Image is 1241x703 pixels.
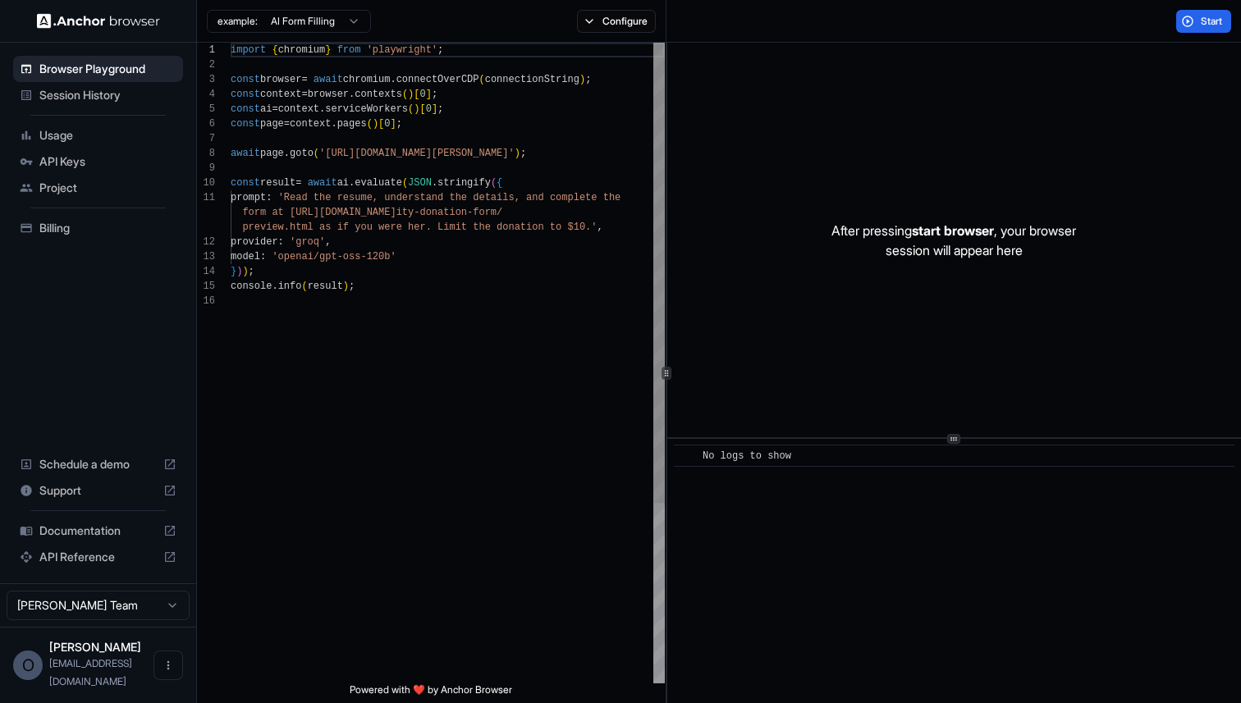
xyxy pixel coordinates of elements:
span: context [260,89,301,100]
p: After pressing , your browser session will appear here [831,221,1076,260]
span: ; [437,44,443,56]
span: = [272,103,277,115]
span: = [295,177,301,189]
span: const [231,177,260,189]
div: 10 [197,176,215,190]
span: start browser [912,222,994,239]
span: Billing [39,220,176,236]
span: preview.html as if you were her. Limit the donatio [242,221,538,233]
span: browser [260,74,301,85]
span: 'groq' [290,236,325,248]
span: const [231,74,260,85]
div: 3 [197,72,215,87]
span: goto [290,148,314,159]
span: Documentation [39,523,157,539]
div: 12 [197,235,215,249]
span: 'playwright' [367,44,437,56]
span: Schedule a demo [39,456,157,472]
span: ( [367,118,373,130]
span: ] [390,118,396,130]
span: } [231,266,236,277]
span: = [284,118,290,130]
span: 0 [384,118,390,130]
span: await [231,148,260,159]
img: Anchor Logo [37,13,160,29]
span: 0 [426,103,432,115]
span: const [231,103,260,115]
span: . [349,177,355,189]
span: page [260,148,284,159]
span: console [231,281,272,292]
span: ( [314,148,319,159]
span: , [597,221,602,233]
span: ) [414,103,419,115]
span: ; [349,281,355,292]
div: Schedule a demo [13,451,183,477]
span: evaluate [355,177,402,189]
span: browser [308,89,349,100]
span: ; [249,266,254,277]
div: Session History [13,82,183,108]
span: ) [343,281,349,292]
span: page [260,118,284,130]
span: example: [218,15,258,28]
span: 'openai/gpt-oss-120b' [272,251,396,262]
div: Support [13,477,183,504]
span: const [231,89,260,100]
span: prompt [231,192,266,203]
span: Powered with ❤️ by Anchor Browser [350,683,512,703]
span: chromium [278,44,326,56]
div: 6 [197,116,215,131]
span: lete the [574,192,621,203]
div: 8 [197,146,215,161]
span: . [284,148,290,159]
span: ai [260,103,272,115]
span: Usage [39,127,176,144]
span: n to $10.' [538,221,597,233]
span: stringify [437,177,491,189]
span: . [319,103,325,115]
span: ; [437,103,443,115]
span: result [260,177,295,189]
span: , [325,236,331,248]
span: Start [1201,15,1224,28]
span: 'Read the resume, understand the details, and comp [278,192,574,203]
span: { [272,44,277,56]
div: 14 [197,264,215,279]
div: Usage [13,122,183,148]
span: info [278,281,302,292]
span: ) [236,266,242,277]
span: ) [579,74,585,85]
span: ] [432,103,437,115]
span: { [497,177,502,189]
span: '[URL][DOMAIN_NAME][PERSON_NAME]' [319,148,515,159]
span: connectOverCDP [396,74,479,85]
span: form at [URL][DOMAIN_NAME] [242,207,396,218]
div: API Keys [13,148,183,175]
span: [ [378,118,384,130]
div: 4 [197,87,215,102]
div: Billing [13,215,183,241]
span: from [337,44,361,56]
div: Documentation [13,518,183,544]
span: provider [231,236,278,248]
span: ) [408,89,414,100]
span: Session History [39,87,176,103]
span: ) [373,118,378,130]
div: 11 [197,190,215,205]
div: 15 [197,279,215,294]
span: pages [337,118,367,130]
div: API Reference [13,544,183,570]
span: result [308,281,343,292]
div: 9 [197,161,215,176]
span: . [272,281,277,292]
span: ( [491,177,497,189]
div: 7 [197,131,215,146]
span: serviceWorkers [325,103,408,115]
span: JSON [408,177,432,189]
span: API Keys [39,153,176,170]
div: O [13,651,43,680]
div: 5 [197,102,215,116]
span: ) [515,148,520,159]
span: ai [337,177,349,189]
